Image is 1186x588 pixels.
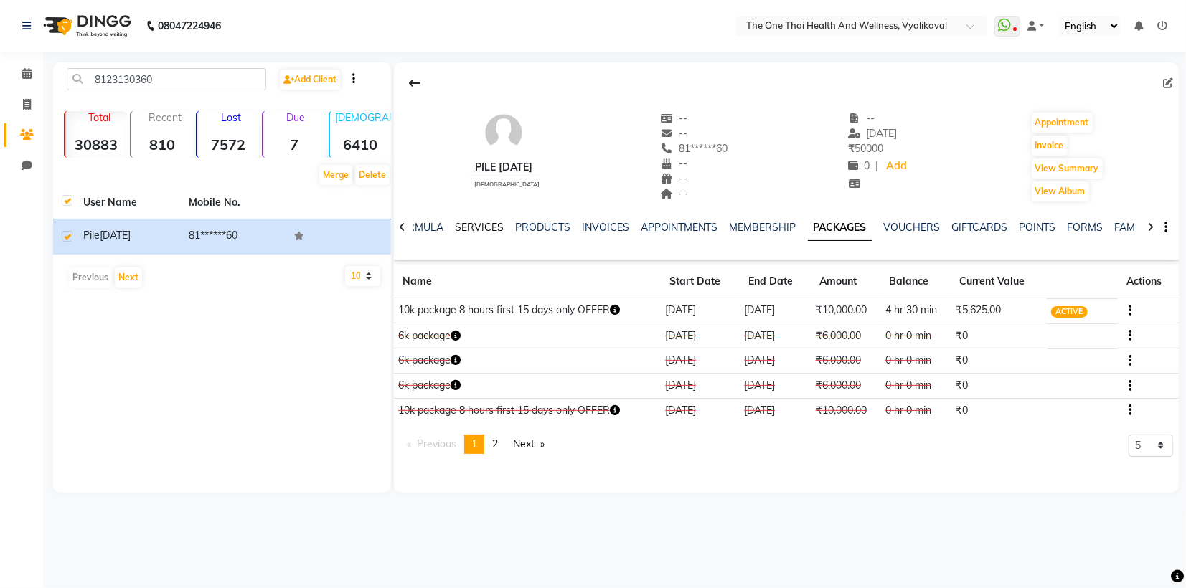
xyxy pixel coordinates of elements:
span: 0 [848,159,870,172]
a: SERVICES [455,221,504,234]
td: 0 hr 0 min [880,398,951,423]
span: CONSUMED [1051,356,1104,367]
span: 1 [471,437,477,450]
nav: Pagination [400,435,552,454]
td: 10k package 8 hours first 15 days only OFFER [394,298,661,323]
td: [DATE] [740,348,811,374]
strong: 6410 [330,136,392,153]
th: Start Date [661,265,740,298]
a: FORMS [1068,221,1103,234]
img: logo [37,6,135,46]
td: [DATE] [740,398,811,423]
td: ₹0 [951,348,1046,374]
th: Name [394,265,661,298]
div: pile [DATE] [469,160,540,175]
span: CONSUMED [1051,331,1104,343]
td: [DATE] [661,323,740,348]
a: Add [884,156,909,176]
button: View Album [1032,181,1089,201]
th: End Date [740,265,811,298]
td: [DATE] [661,348,740,374]
button: Appointment [1032,113,1093,133]
td: ₹10,000.00 [811,398,880,423]
span: CONSUMED [1051,406,1104,417]
a: GIFTCARDS [952,221,1008,234]
strong: 30883 [65,136,127,153]
button: Merge [319,165,352,185]
strong: 7572 [197,136,259,153]
td: ₹6,000.00 [811,348,880,374]
p: Recent [137,111,193,124]
td: [DATE] [661,398,740,423]
span: -- [848,112,875,125]
td: ₹6,000.00 [811,323,880,348]
a: PACKAGES [808,215,872,241]
span: 50000 [848,142,883,155]
button: View Summary [1032,158,1103,179]
td: [DATE] [740,298,811,323]
a: VOUCHERS [884,221,941,234]
a: POINTS [1020,221,1056,234]
td: [DATE] [740,373,811,398]
span: -- [660,112,687,125]
strong: 7 [263,136,325,153]
div: Back to Client [400,70,430,97]
th: Mobile No. [180,186,286,219]
td: 6k package [394,348,661,374]
th: Current Value [951,265,1046,298]
span: [DATE] [848,127,898,140]
p: [DEMOGRAPHIC_DATA] [336,111,392,124]
a: MEMBERSHIP [730,221,796,234]
td: [DATE] [661,373,740,398]
a: Next [506,435,552,454]
th: Amount [811,265,880,298]
a: FAMILY [1115,221,1149,234]
td: ₹10,000.00 [811,298,880,323]
p: Due [266,111,325,124]
span: [DEMOGRAPHIC_DATA] [474,181,540,188]
span: ₹ [848,142,855,155]
td: ₹5,625.00 [951,298,1046,323]
input: Search by Name/Mobile/Email/Code [67,68,266,90]
span: pile [83,229,100,242]
p: Lost [203,111,259,124]
p: Total [71,111,127,124]
strong: 810 [131,136,193,153]
th: Actions [1118,265,1179,298]
a: APPOINTMENTS [641,221,718,234]
td: 0 hr 0 min [880,373,951,398]
td: 0 hr 0 min [880,348,951,374]
span: -- [660,157,687,170]
button: Invoice [1032,136,1068,156]
button: Delete [355,165,390,185]
a: INVOICES [582,221,629,234]
td: ₹0 [951,323,1046,348]
td: ₹0 [951,398,1046,423]
td: 6k package [394,323,661,348]
span: 2 [492,437,498,450]
b: 08047224946 [158,6,221,46]
span: | [875,158,878,174]
td: [DATE] [661,298,740,323]
th: User Name [75,186,180,219]
td: 4 hr 30 min [880,298,951,323]
td: ₹6,000.00 [811,373,880,398]
span: [DATE] [100,229,131,242]
button: Next [115,267,142,288]
td: ₹0 [951,373,1046,398]
a: PRODUCTS [515,221,570,234]
span: -- [660,172,687,185]
a: FORMULA [394,221,443,234]
th: Balance [880,265,951,298]
span: -- [660,127,687,140]
span: ACTIVE [1051,306,1088,318]
td: 0 hr 0 min [880,323,951,348]
span: CONSUMED [1051,381,1104,392]
span: Previous [417,437,456,450]
span: -- [660,187,687,200]
img: avatar [482,111,525,154]
td: [DATE] [740,323,811,348]
td: 6k package [394,373,661,398]
a: Add Client [280,70,340,90]
td: 10k package 8 hours first 15 days only OFFER [394,398,661,423]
